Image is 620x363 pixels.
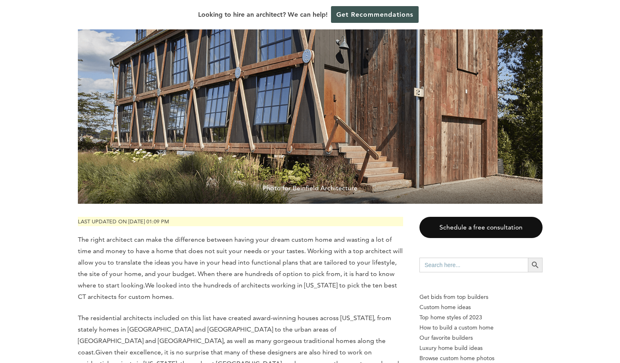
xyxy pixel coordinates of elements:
span: The right architect can make the difference between having your dream custom home and wasting a l... [78,236,403,289]
a: Schedule a free consultation [419,217,543,238]
a: Custom home ideas [419,302,543,312]
a: How to build a custom home [419,323,543,333]
a: Our favorite builders [419,333,543,343]
svg: Search [531,261,540,269]
a: Top home styles of 2023 [419,312,543,323]
input: Search here... [419,258,528,272]
span: Photo for Beinfield Architecture [78,176,543,204]
a: Luxury home build ideas [419,343,543,353]
a: Get Recommendations [331,6,419,23]
p: Get bids from top builders [419,292,543,302]
b: We looked into the hundreds of architects working in [US_STATE] to pick the ten best CT architect... [78,281,397,301]
p: Last updated on [DATE] 01:09 pm [78,217,403,226]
